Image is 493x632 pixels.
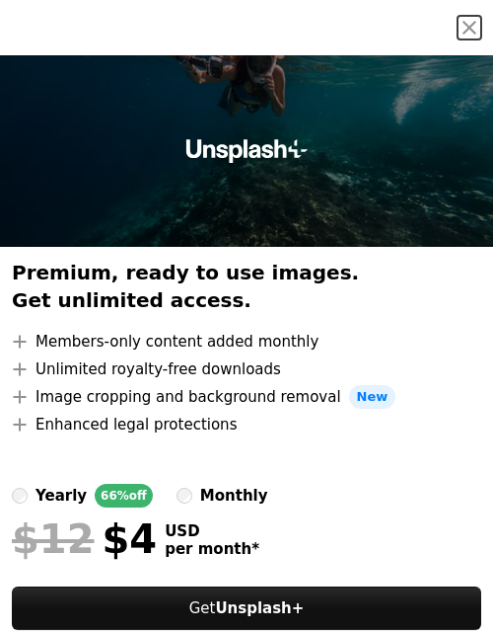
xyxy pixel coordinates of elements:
li: Members-only content added monthly [12,330,481,354]
span: per month * [165,540,259,558]
input: monthly [176,488,192,504]
li: Image cropping and background removal [12,385,481,409]
div: $4 [12,515,157,563]
li: Unlimited royalty-free downloads [12,357,481,381]
div: 66% off [95,484,153,508]
div: monthly [200,484,268,508]
span: New [349,385,396,409]
li: Enhanced legal protections [12,413,481,436]
strong: Unsplash+ [215,599,304,617]
input: yearly66%off [12,488,28,504]
button: GetUnsplash+ [12,587,481,630]
div: yearly [35,484,87,508]
span: $12 [12,515,95,563]
span: USD [165,522,259,540]
h2: Premium, ready to use images. Get unlimited access. [12,259,481,314]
